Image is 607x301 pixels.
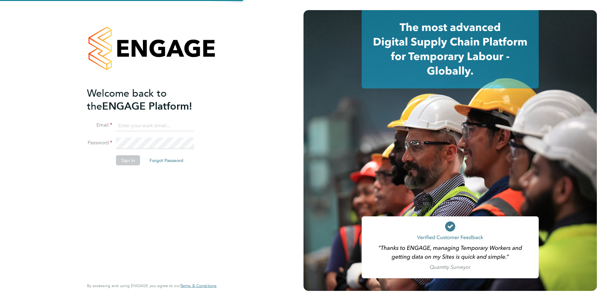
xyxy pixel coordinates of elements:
button: Sign In [116,155,140,166]
input: Enter your work email... [116,120,194,131]
span: Welcome back to the [87,87,167,112]
label: Password [87,140,112,146]
span: By accessing and using ENGAGE you agree to our [87,283,217,288]
button: Forgot Password [144,155,188,166]
a: Terms & Conditions [180,283,217,288]
label: Email [87,122,112,129]
h2: ENGAGE Platform! [87,87,210,112]
span: Terms & Conditions [180,283,217,288]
